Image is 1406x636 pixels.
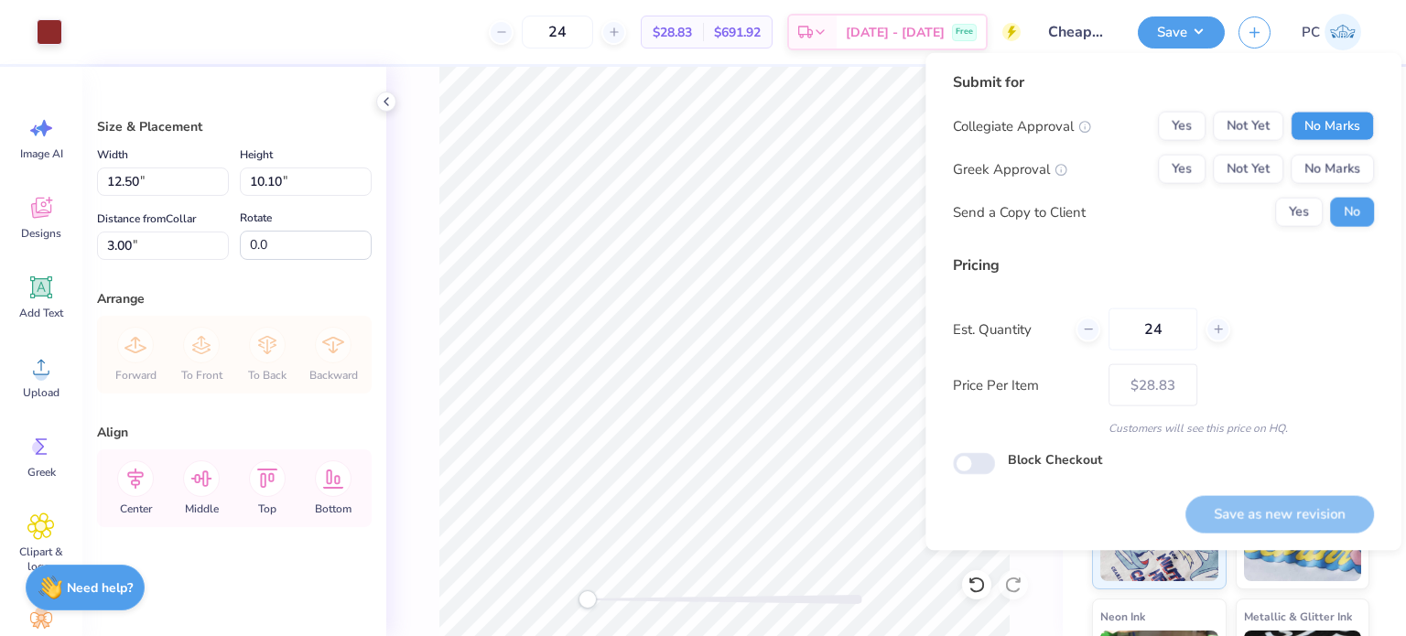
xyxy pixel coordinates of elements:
strong: Need help? [67,579,133,597]
button: No [1330,198,1374,227]
span: Bottom [315,501,351,516]
label: Height [240,144,273,166]
span: Free [956,26,973,38]
div: Arrange [97,289,372,308]
span: Top [258,501,276,516]
button: Not Yet [1213,112,1283,141]
span: Image AI [20,146,63,161]
div: Customers will see this price on HQ. [953,420,1374,437]
label: Block Checkout [1008,450,1102,469]
input: Untitled Design [1034,14,1124,50]
img: Priyanka Choudhary [1325,14,1361,50]
a: PC [1293,14,1369,50]
button: Not Yet [1213,155,1283,184]
span: Upload [23,385,59,400]
div: Pricing [953,254,1374,276]
label: Width [97,144,128,166]
div: Accessibility label [579,590,597,609]
div: Send a Copy to Client [953,201,1086,222]
button: No Marks [1291,155,1374,184]
button: Yes [1275,198,1323,227]
span: Clipart & logos [11,544,71,574]
label: Distance from Collar [97,208,196,230]
button: Save [1138,16,1225,49]
label: Price Per Item [953,374,1095,395]
span: Center [120,501,152,516]
span: Metallic & Glitter Ink [1244,607,1352,626]
button: Yes [1158,112,1206,141]
span: Greek [27,465,56,480]
div: Align [97,423,372,442]
input: – – [522,16,593,49]
span: $28.83 [653,23,692,42]
div: Submit for [953,71,1374,93]
button: No Marks [1291,112,1374,141]
input: – – [1109,308,1197,350]
div: Greek Approval [953,158,1067,179]
label: Est. Quantity [953,318,1062,340]
span: $691.92 [714,23,761,42]
div: Collegiate Approval [953,115,1091,136]
label: Rotate [240,207,272,229]
span: Middle [185,501,219,516]
span: Designs [21,226,61,241]
span: Add Text [19,306,63,320]
div: Size & Placement [97,117,372,136]
span: Neon Ink [1100,607,1145,626]
span: PC [1302,22,1320,43]
span: [DATE] - [DATE] [846,23,945,42]
button: Yes [1158,155,1206,184]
